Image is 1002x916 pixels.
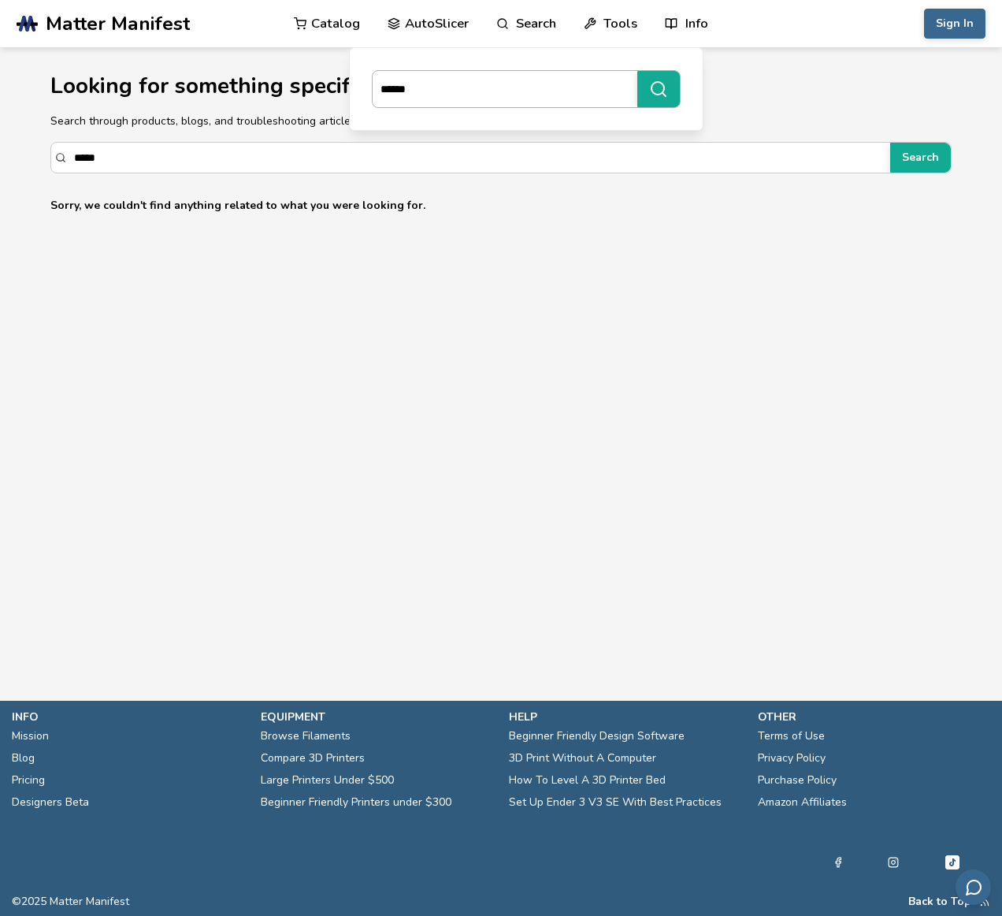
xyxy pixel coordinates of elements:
[12,791,89,814] a: Designers Beta
[50,74,952,99] h1: Looking for something specific?
[509,769,666,791] a: How To Level A 3D Printer Bed
[50,197,952,214] p: Sorry, we couldn't find anything related to what you were looking for.
[261,769,394,791] a: Large Printers Under $500
[758,769,837,791] a: Purchase Policy
[509,709,742,725] p: help
[50,113,952,129] p: Search through products, blogs, and troubleshooting articles
[956,869,991,905] button: Send feedback via email
[758,791,847,814] a: Amazon Affiliates
[12,747,35,769] a: Blog
[46,13,190,35] span: Matter Manifest
[509,791,722,814] a: Set Up Ender 3 V3 SE With Best Practices
[758,747,826,769] a: Privacy Policy
[833,853,844,872] a: Facebook
[509,725,685,747] a: Beginner Friendly Design Software
[12,709,245,725] p: info
[979,896,990,908] a: RSS Feed
[758,709,991,725] p: other
[12,725,49,747] a: Mission
[12,769,45,791] a: Pricing
[261,709,494,725] p: equipment
[924,9,985,39] button: Sign In
[74,143,883,172] input: Search
[943,853,962,872] a: Tiktok
[890,143,951,173] button: Search
[12,896,129,908] span: © 2025 Matter Manifest
[509,747,656,769] a: 3D Print Without A Computer
[908,896,971,908] button: Back to Top
[261,747,365,769] a: Compare 3D Printers
[261,725,351,747] a: Browse Filaments
[261,791,451,814] a: Beginner Friendly Printers under $300
[888,853,899,872] a: Instagram
[758,725,825,747] a: Terms of Use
